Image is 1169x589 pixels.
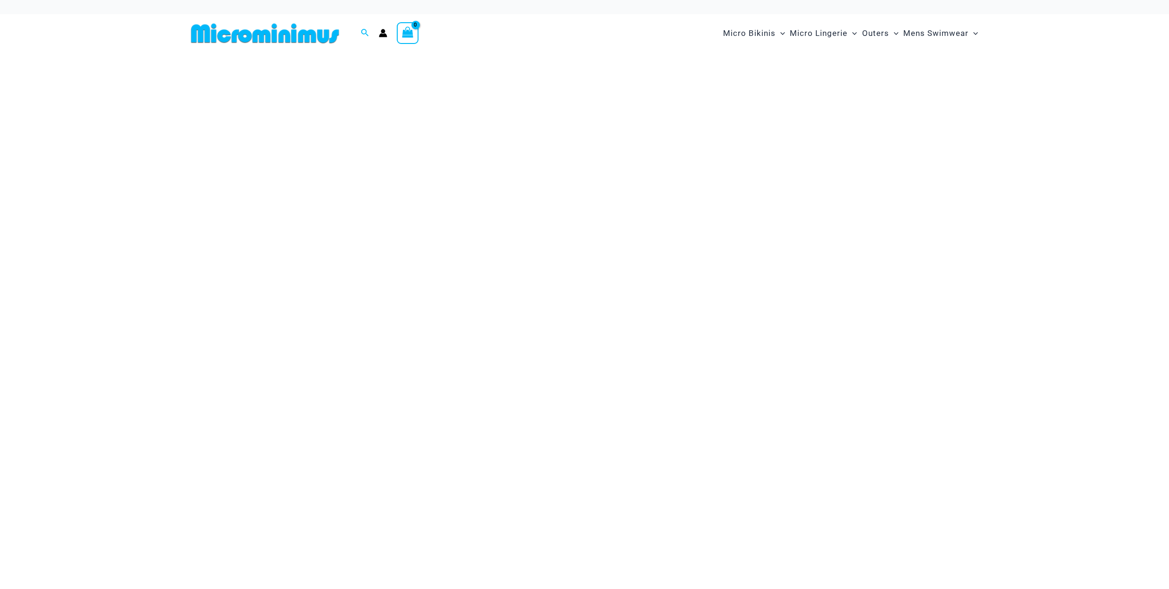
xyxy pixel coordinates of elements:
span: Menu Toggle [968,21,978,45]
a: OutersMenu ToggleMenu Toggle [860,19,901,48]
a: Account icon link [379,29,387,37]
span: Menu Toggle [776,21,785,45]
a: Micro LingerieMenu ToggleMenu Toggle [787,19,859,48]
a: Mens SwimwearMenu ToggleMenu Toggle [901,19,980,48]
span: Micro Bikinis [723,21,776,45]
span: Menu Toggle [889,21,899,45]
a: Search icon link [361,27,369,39]
span: Menu Toggle [847,21,857,45]
span: Micro Lingerie [790,21,847,45]
img: MM SHOP LOGO FLAT [187,23,343,44]
a: View Shopping Cart, empty [397,22,419,44]
nav: Site Navigation [719,17,982,49]
a: Micro BikinisMenu ToggleMenu Toggle [721,19,787,48]
span: Mens Swimwear [903,21,968,45]
span: Outers [862,21,889,45]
